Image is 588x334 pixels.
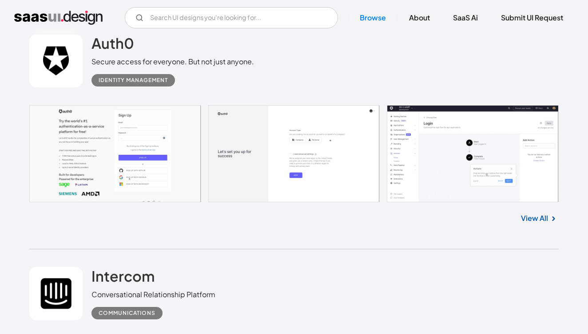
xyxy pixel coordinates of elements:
[490,8,574,28] a: Submit UI Request
[91,56,254,67] div: Secure access for everyone. But not just anyone.
[99,75,168,86] div: Identity Management
[91,34,134,56] a: Auth0
[91,267,155,289] a: Intercom
[521,213,548,224] a: View All
[442,8,489,28] a: SaaS Ai
[14,11,103,25] a: home
[91,289,215,300] div: Conversational Relationship Platform
[125,7,338,28] input: Search UI designs you're looking for...
[125,7,338,28] form: Email Form
[99,308,155,318] div: Communications
[91,34,134,52] h2: Auth0
[398,8,441,28] a: About
[91,267,155,285] h2: Intercom
[349,8,397,28] a: Browse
